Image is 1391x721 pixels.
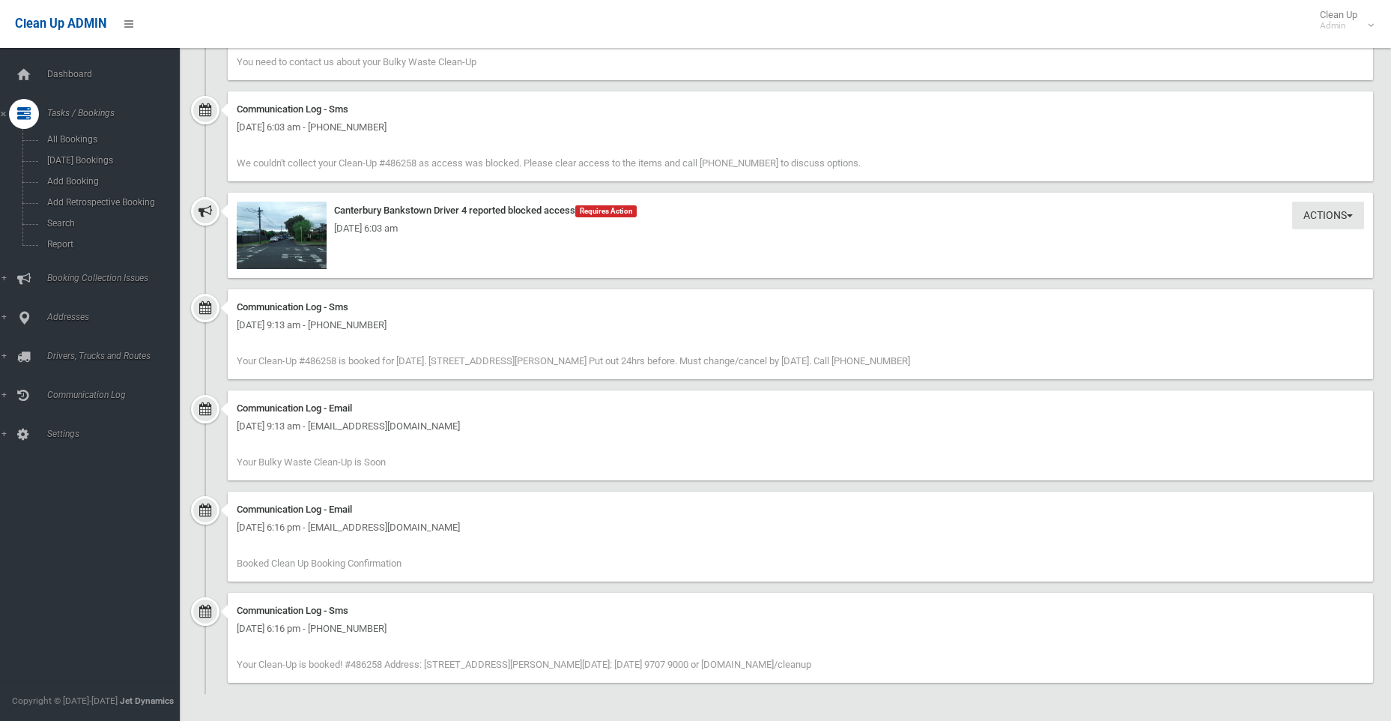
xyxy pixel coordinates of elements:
span: Settings [43,429,191,439]
img: 2025-09-2906.03.062692183390563397815.jpg [237,202,327,269]
span: Your Clean-Up is booked! #486258 Address: [STREET_ADDRESS][PERSON_NAME][DATE]: [DATE] 9707 9000 o... [237,659,811,670]
span: Search [43,218,178,229]
span: Report [43,239,178,250]
div: Communication Log - Email [237,399,1364,417]
span: Addresses [43,312,191,322]
span: Add Retrospective Booking [43,197,178,208]
span: Drivers, Trucks and Routes [43,351,191,361]
div: Canterbury Bankstown Driver 4 reported blocked access [237,202,1364,220]
span: Clean Up [1312,9,1372,31]
span: Copyright © [DATE]-[DATE] [12,696,118,706]
div: Communication Log - Sms [237,100,1364,118]
div: [DATE] 9:13 am - [EMAIL_ADDRESS][DOMAIN_NAME] [237,417,1364,435]
div: [DATE] 6:03 am [237,220,1364,238]
span: Clean Up ADMIN [15,16,106,31]
small: Admin [1320,20,1357,31]
span: You need to contact us about your Bulky Waste Clean-Up [237,56,476,67]
span: Booked Clean Up Booking Confirmation [237,558,401,569]
div: [DATE] 6:03 am - [PHONE_NUMBER] [237,118,1364,136]
span: Your Bulky Waste Clean-Up is Soon [237,456,386,468]
div: [DATE] 6:16 pm - [PHONE_NUMBER] [237,620,1364,638]
div: Communication Log - Sms [237,602,1364,620]
div: [DATE] 9:13 am - [PHONE_NUMBER] [237,316,1364,334]
strong: Jet Dynamics [120,696,174,706]
span: Requires Action [575,205,637,217]
span: Booking Collection Issues [43,273,191,283]
span: We couldn't collect your Clean-Up #486258 as access was blocked. Please clear access to the items... [237,157,861,169]
div: Communication Log - Email [237,501,1364,519]
span: Add Booking [43,176,178,187]
span: Your Clean-Up #486258 is booked for [DATE]. [STREET_ADDRESS][PERSON_NAME] Put out 24hrs before. M... [237,355,910,366]
span: Dashboard [43,69,191,79]
span: Communication Log [43,390,191,400]
span: All Bookings [43,134,178,145]
div: Communication Log - Sms [237,298,1364,316]
span: Tasks / Bookings [43,108,191,118]
span: [DATE] Bookings [43,155,178,166]
button: Actions [1292,202,1364,229]
div: [DATE] 6:16 pm - [EMAIL_ADDRESS][DOMAIN_NAME] [237,519,1364,537]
